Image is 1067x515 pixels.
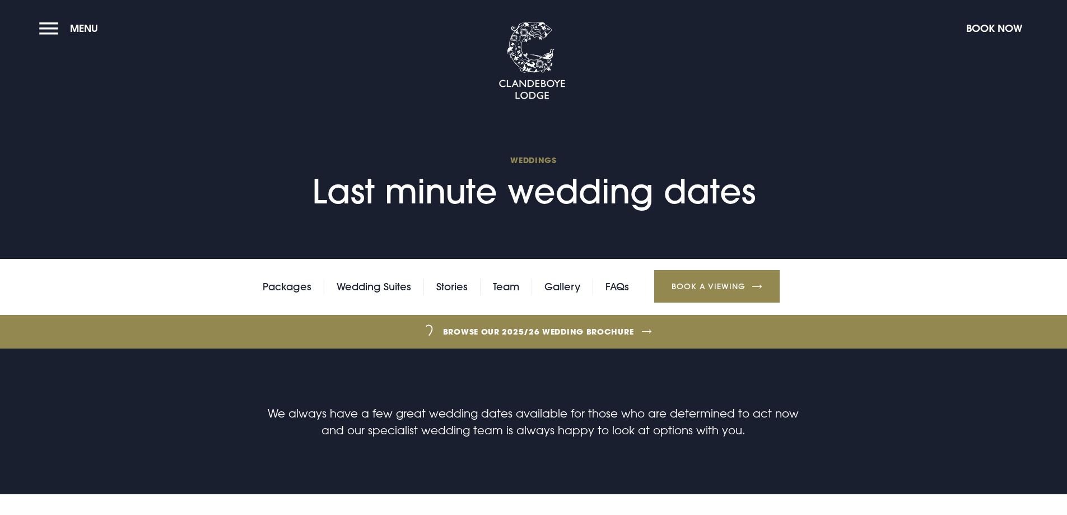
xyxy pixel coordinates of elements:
[267,405,800,438] p: We always have a few great wedding dates available for those who are determined to act now and ou...
[498,22,566,100] img: Clandeboye Lodge
[605,279,629,295] a: FAQs
[493,279,519,295] a: Team
[961,16,1028,40] button: Book Now
[337,279,411,295] a: Wedding Suites
[654,270,780,303] a: Book a Viewing
[263,279,311,295] a: Packages
[312,155,756,165] span: Weddings
[39,16,104,40] button: Menu
[436,279,468,295] a: Stories
[544,279,580,295] a: Gallery
[70,22,98,35] span: Menu
[312,155,756,211] h1: Last minute wedding dates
